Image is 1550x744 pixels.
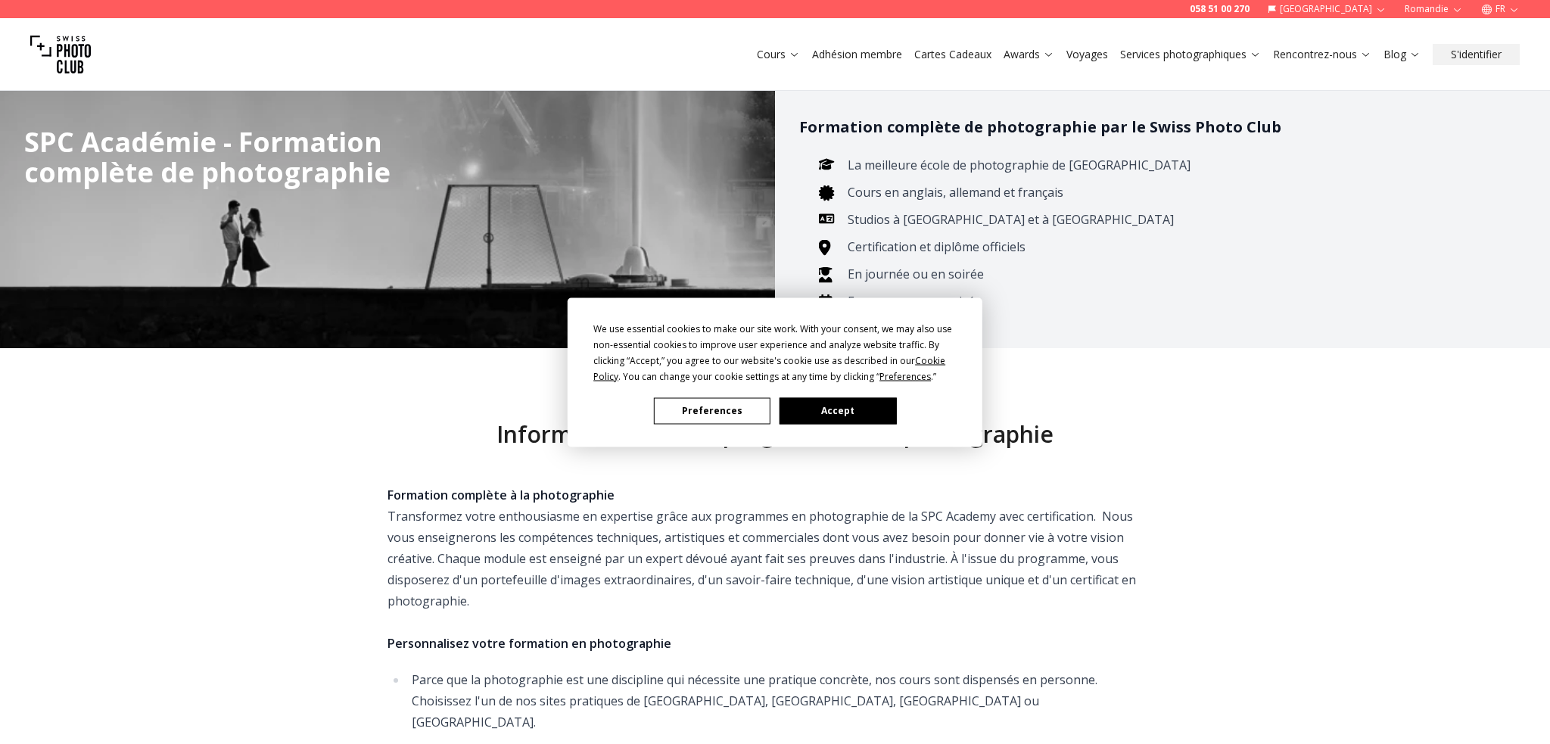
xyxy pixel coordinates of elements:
button: Accept [780,397,896,424]
span: Preferences [879,369,931,382]
span: Cookie Policy [593,353,945,382]
button: Preferences [654,397,770,424]
div: We use essential cookies to make our site work. With your consent, we may also use non-essential ... [593,320,957,384]
div: Cookie Consent Prompt [568,297,982,447]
